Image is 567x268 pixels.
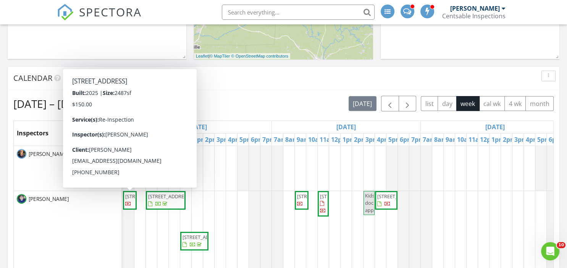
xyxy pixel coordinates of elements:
span: Kids doc app [365,192,375,213]
a: © OpenStreetMap contributors [231,54,288,58]
a: 10am [455,133,476,146]
button: cal wk [479,96,505,111]
span: [STREET_ADDRESS] [183,234,225,241]
a: 6pm [547,133,564,146]
a: 1pm [341,133,358,146]
a: 9am [146,133,163,146]
a: 4pm [375,133,392,146]
a: 11am [467,133,487,146]
button: [DATE] [349,96,376,111]
span: Calendar [13,73,52,83]
span: Inspectors [17,129,48,137]
span: [STREET_ADDRESS] [377,193,420,200]
a: 4pm [524,133,541,146]
div: Centsable Inspections [442,12,506,20]
a: © MapTiler [210,54,230,58]
a: 3pm [215,133,232,146]
button: Next [399,96,417,111]
a: 5pm [237,133,255,146]
button: week [456,96,480,111]
a: 8am [134,133,152,146]
div: [PERSON_NAME] [450,5,500,12]
a: 1pm [489,133,507,146]
a: 6pm [249,133,266,146]
span: [STREET_ADDRESS] [148,193,191,200]
h2: [DATE] – [DATE] [13,96,90,111]
span: [PERSON_NAME] [27,195,70,203]
a: 5pm [535,133,552,146]
a: 7am [421,133,438,146]
a: 7pm [409,133,426,146]
a: 8am [432,133,449,146]
a: 5pm [386,133,404,146]
span: 10 [557,242,565,248]
a: 9am [295,133,312,146]
div: | [194,53,290,59]
a: 10am [306,133,327,146]
a: 3pm [512,133,530,146]
a: 4pm [226,133,243,146]
a: 7am [272,133,289,146]
a: 9am [444,133,461,146]
span: [PERSON_NAME] [27,150,70,158]
span: [STREET_ADDRESS] [297,193,340,200]
button: Previous [381,96,399,111]
a: 7pm [260,133,278,146]
button: 4 wk [504,96,526,111]
img: 20181006_170324_13_.jpg [17,149,26,159]
a: 6pm [398,133,415,146]
a: 11am [318,133,338,146]
span: SPECTORA [79,4,142,20]
a: Go to August 28, 2025 [186,121,209,133]
input: Search everything... [222,5,375,20]
a: 12pm [180,133,201,146]
a: 2pm [203,133,220,146]
a: 12pm [478,133,499,146]
a: 8am [283,133,300,146]
img: The Best Home Inspection Software - Spectora [57,4,74,21]
a: 2pm [352,133,369,146]
a: 7am [123,133,140,146]
button: day [438,96,457,111]
a: Leaflet [196,54,208,58]
button: month [525,96,554,111]
span: [STREET_ADDRESS] [320,193,363,200]
a: Go to August 29, 2025 [334,121,358,133]
a: 11am [169,133,189,146]
a: 2pm [501,133,518,146]
a: 1pm [192,133,209,146]
button: list [421,96,438,111]
iframe: Intercom live chat [541,242,559,260]
a: 12pm [329,133,350,146]
img: 168805499573370893737668353919.jpg [17,194,26,204]
a: SPECTORA [57,10,142,26]
a: 3pm [363,133,381,146]
a: Go to August 30, 2025 [483,121,507,133]
a: 10am [157,133,178,146]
